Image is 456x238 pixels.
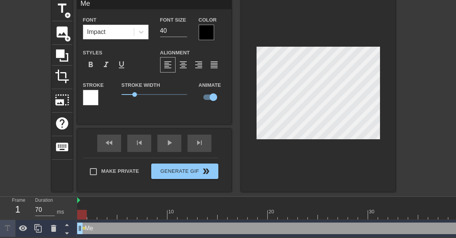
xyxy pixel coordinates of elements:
[12,203,24,216] div: 1
[165,138,174,147] span: play_arrow
[55,140,69,154] span: keyboard
[168,208,175,216] div: 10
[83,16,96,24] label: Font
[122,81,160,89] label: Stroke Width
[163,60,172,69] span: format_align_left
[154,167,215,176] span: Generate Gif
[83,81,104,89] label: Stroke
[76,224,84,232] span: drag_handle
[199,81,221,89] label: Animate
[117,60,126,69] span: format_underline
[64,12,71,19] span: add_circle
[55,93,69,107] span: photo_size_select_large
[6,197,29,219] div: Frame
[55,69,69,84] span: crop
[82,226,86,230] span: lens
[57,208,64,216] div: ms
[201,167,211,176] span: double_arrow
[55,1,69,16] span: title
[87,27,106,37] div: Impact
[195,138,204,147] span: skip_next
[35,198,53,203] label: Duration
[86,60,95,69] span: format_bold
[369,208,376,216] div: 30
[101,60,111,69] span: format_italic
[199,16,217,24] label: Color
[135,138,144,147] span: skip_previous
[64,35,71,42] span: add_circle
[105,138,114,147] span: fast_rewind
[55,116,69,131] span: help
[101,167,139,175] span: Make Private
[55,25,69,39] span: image
[151,164,218,179] button: Generate Gif
[179,60,188,69] span: format_align_center
[269,208,275,216] div: 20
[160,49,190,57] label: Alignment
[194,60,203,69] span: format_align_right
[160,16,186,24] label: Font Size
[83,49,103,57] label: Styles
[209,60,219,69] span: format_align_justify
